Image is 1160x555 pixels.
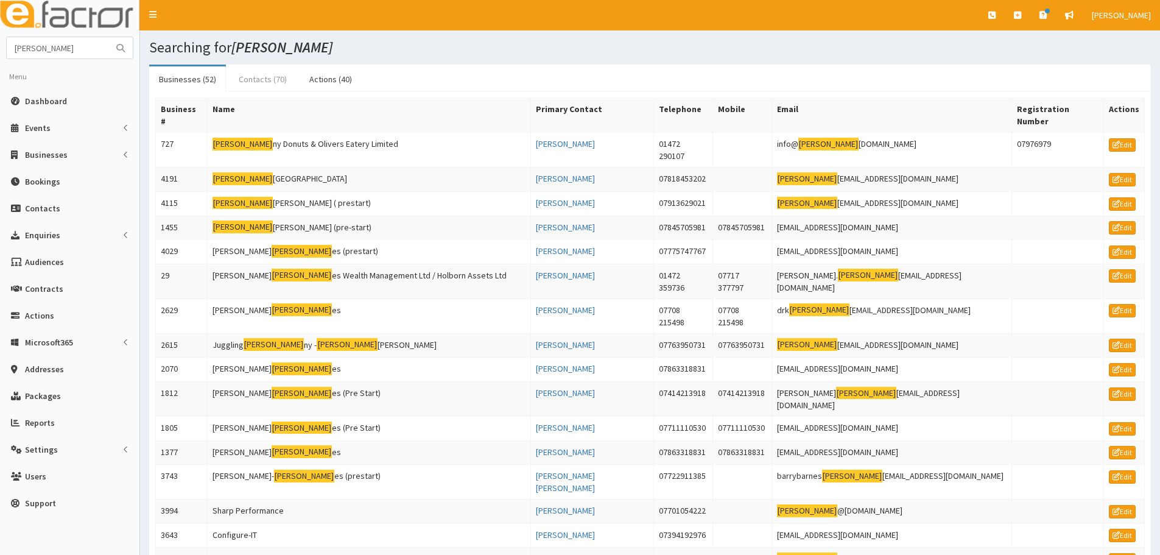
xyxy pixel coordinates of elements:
[836,387,897,400] mark: [PERSON_NAME]
[1109,505,1136,518] a: Edit
[272,269,332,281] mark: [PERSON_NAME]
[1011,98,1103,133] th: Registration Number
[654,358,713,382] td: 07863318831
[772,191,1011,216] td: [EMAIL_ADDRESS][DOMAIN_NAME]
[654,381,713,416] td: 07414213918
[1109,304,1136,317] a: Edit
[244,338,304,351] mark: [PERSON_NAME]
[1109,363,1136,376] a: Edit
[272,422,332,434] mark: [PERSON_NAME]
[772,416,1011,440] td: [EMAIL_ADDRESS][DOMAIN_NAME]
[654,500,713,524] td: 07701054222
[536,447,595,458] a: [PERSON_NAME]
[777,338,838,351] mark: [PERSON_NAME]
[1109,269,1136,283] a: Edit
[7,37,109,58] input: Search...
[25,310,54,321] span: Actions
[654,133,713,168] td: 01472 290107
[25,230,60,241] span: Enquiries
[207,416,531,440] td: [PERSON_NAME] es (Pre Start)
[25,498,56,509] span: Support
[1103,98,1144,133] th: Actions
[772,133,1011,168] td: info@ [DOMAIN_NAME]
[654,98,713,133] th: Telephone
[713,299,772,333] td: 07708 215498
[1109,470,1136,484] a: Edit
[772,333,1011,358] td: [EMAIL_ADDRESS][DOMAIN_NAME]
[772,98,1011,133] th: Email
[1109,246,1136,259] a: Edit
[156,299,208,333] td: 2629
[654,333,713,358] td: 07763950731
[822,470,883,483] mark: [PERSON_NAME]
[1109,221,1136,235] a: Edit
[1109,422,1136,436] a: Edit
[213,138,273,150] mark: [PERSON_NAME]
[713,98,772,133] th: Mobile
[25,391,61,401] span: Packages
[156,264,208,299] td: 29
[207,264,531,299] td: [PERSON_NAME] es Wealth Management Ltd / Holborn Assets Ltd
[772,523,1011,548] td: [EMAIL_ADDRESS][DOMAIN_NAME]
[156,500,208,524] td: 3994
[777,197,838,210] mark: [PERSON_NAME]
[272,245,332,258] mark: [PERSON_NAME]
[536,138,595,149] a: [PERSON_NAME]
[654,416,713,440] td: 07711110530
[654,440,713,465] td: 07863318831
[149,66,226,92] a: Businesses (52)
[156,191,208,216] td: 4115
[713,216,772,240] td: 07845705981
[1109,339,1136,352] a: Edit
[207,216,531,240] td: [PERSON_NAME] (pre-start)
[25,122,51,133] span: Events
[713,333,772,358] td: 07763950731
[654,523,713,548] td: 07394192976
[713,381,772,416] td: 07414213918
[713,416,772,440] td: 07711110530
[772,264,1011,299] td: [PERSON_NAME]. [EMAIL_ADDRESS][DOMAIN_NAME]
[772,440,1011,465] td: [EMAIL_ADDRESS][DOMAIN_NAME]
[772,168,1011,192] td: [EMAIL_ADDRESS][DOMAIN_NAME]
[274,470,335,483] mark: [PERSON_NAME]
[772,358,1011,382] td: [EMAIL_ADDRESS][DOMAIN_NAME]
[207,168,531,192] td: [GEOGRAPHIC_DATA]
[654,465,713,500] td: 07722911385
[798,138,859,150] mark: [PERSON_NAME]
[772,381,1011,416] td: [PERSON_NAME] [EMAIL_ADDRESS][DOMAIN_NAME]
[300,66,362,92] a: Actions (40)
[1109,197,1136,211] a: Edit
[156,133,208,168] td: 727
[156,465,208,500] td: 3743
[536,270,595,281] a: [PERSON_NAME]
[772,299,1011,333] td: drk [EMAIL_ADDRESS][DOMAIN_NAME]
[156,523,208,548] td: 3643
[25,471,46,482] span: Users
[156,381,208,416] td: 1812
[772,465,1011,500] td: barrybarnes [EMAIL_ADDRESS][DOMAIN_NAME]
[272,303,332,316] mark: [PERSON_NAME]
[536,470,595,493] a: [PERSON_NAME] [PERSON_NAME]
[317,338,378,351] mark: [PERSON_NAME]
[654,168,713,192] td: 07818453202
[25,149,68,160] span: Businesses
[156,440,208,465] td: 1377
[213,197,273,210] mark: [PERSON_NAME]
[772,500,1011,524] td: @[DOMAIN_NAME]
[536,305,595,316] a: [PERSON_NAME]
[536,197,595,208] a: [PERSON_NAME]
[207,133,531,168] td: ny Donuts & Olivers Eatery Limited
[25,256,64,267] span: Audiences
[272,362,332,375] mark: [PERSON_NAME]
[777,504,838,517] mark: [PERSON_NAME]
[1109,173,1136,186] a: Edit
[838,269,899,281] mark: [PERSON_NAME]
[25,444,58,455] span: Settings
[156,168,208,192] td: 4191
[654,264,713,299] td: 01472 359736
[536,339,595,350] a: [PERSON_NAME]
[772,240,1011,264] td: [EMAIL_ADDRESS][DOMAIN_NAME]
[536,529,595,540] a: [PERSON_NAME]
[207,465,531,500] td: [PERSON_NAME]- es (prestart)
[777,172,838,185] mark: [PERSON_NAME]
